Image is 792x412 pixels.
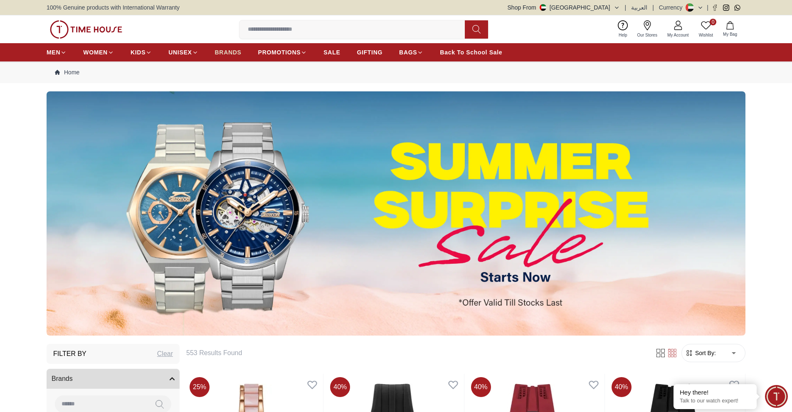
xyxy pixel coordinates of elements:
[612,377,632,397] span: 40 %
[215,48,242,56] span: BRANDS
[131,45,152,60] a: KIDS
[440,45,502,60] a: Back To School Sale
[693,349,716,357] span: Sort By:
[53,349,86,359] h3: Filter By
[215,45,242,60] a: BRANDS
[157,349,173,359] div: Clear
[614,19,632,40] a: Help
[168,48,192,56] span: UNISEX
[694,19,718,40] a: 0Wishlist
[399,48,417,56] span: BAGS
[399,45,423,60] a: BAGS
[83,48,108,56] span: WOMEN
[723,5,729,11] a: Instagram
[712,5,718,11] a: Facebook
[707,3,708,12] span: |
[634,32,661,38] span: Our Stores
[615,32,631,38] span: Help
[357,45,382,60] a: GIFTING
[55,68,79,76] a: Home
[168,45,198,60] a: UNISEX
[632,19,662,40] a: Our Stores
[323,45,340,60] a: SALE
[258,45,307,60] a: PROMOTIONS
[440,48,502,56] span: Back To School Sale
[625,3,627,12] span: |
[664,32,692,38] span: My Account
[765,385,788,408] div: Chat Widget
[330,377,350,397] span: 40 %
[652,3,654,12] span: |
[131,48,146,56] span: KIDS
[190,377,210,397] span: 25 %
[323,48,340,56] span: SALE
[696,32,716,38] span: Wishlist
[659,3,686,12] div: Currency
[47,45,67,60] a: MEN
[47,369,180,389] button: Brands
[47,61,745,83] nav: Breadcrumb
[52,374,73,384] span: Brands
[47,48,60,56] span: MEN
[680,388,750,397] div: Hey there!
[47,91,745,336] img: ...
[718,20,742,39] button: My Bag
[631,3,647,12] button: العربية
[540,4,546,11] img: United Arab Emirates
[50,20,122,39] img: ...
[685,349,716,357] button: Sort By:
[734,5,740,11] a: Whatsapp
[710,19,716,25] span: 0
[680,397,750,405] p: Talk to our watch expert!
[720,31,740,37] span: My Bag
[357,48,382,56] span: GIFTING
[47,3,180,12] span: 100% Genuine products with International Warranty
[186,348,645,358] h6: 553 Results Found
[83,45,114,60] a: WOMEN
[471,377,491,397] span: 40 %
[508,3,620,12] button: Shop From[GEOGRAPHIC_DATA]
[258,48,301,56] span: PROMOTIONS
